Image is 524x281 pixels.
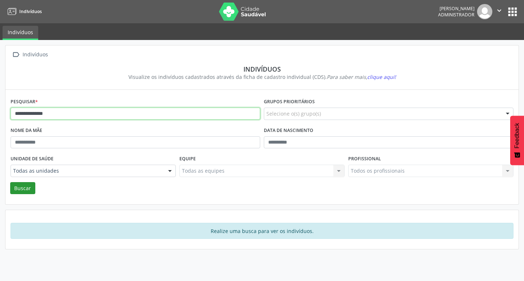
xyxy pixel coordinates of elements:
[266,110,321,117] span: Selecione o(s) grupo(s)
[514,123,520,148] span: Feedback
[11,49,21,60] i: 
[21,49,49,60] div: Indivíduos
[10,182,35,194] button: Buscar
[264,125,313,136] label: Data de nascimento
[16,73,508,81] div: Visualize os indivíduos cadastrados através da ficha de cadastro individual (CDS).
[492,4,506,19] button: 
[438,5,475,12] div: [PERSON_NAME]
[179,153,196,165] label: Equipe
[11,96,38,108] label: Pesquisar
[11,125,42,136] label: Nome da mãe
[327,73,396,80] i: Para saber mais,
[3,26,38,40] a: Indivíduos
[367,73,396,80] span: clique aqui!
[11,49,49,60] a:  Indivíduos
[16,65,508,73] div: Indivíduos
[438,12,475,18] span: Administrador
[5,5,42,17] a: Indivíduos
[348,153,381,165] label: Profissional
[19,8,42,15] span: Indivíduos
[13,167,161,174] span: Todas as unidades
[11,223,513,239] div: Realize uma busca para ver os indivíduos.
[477,4,492,19] img: img
[506,5,519,18] button: apps
[495,7,503,15] i: 
[510,116,524,165] button: Feedback - Mostrar pesquisa
[11,153,53,165] label: Unidade de saúde
[264,96,315,108] label: Grupos prioritários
